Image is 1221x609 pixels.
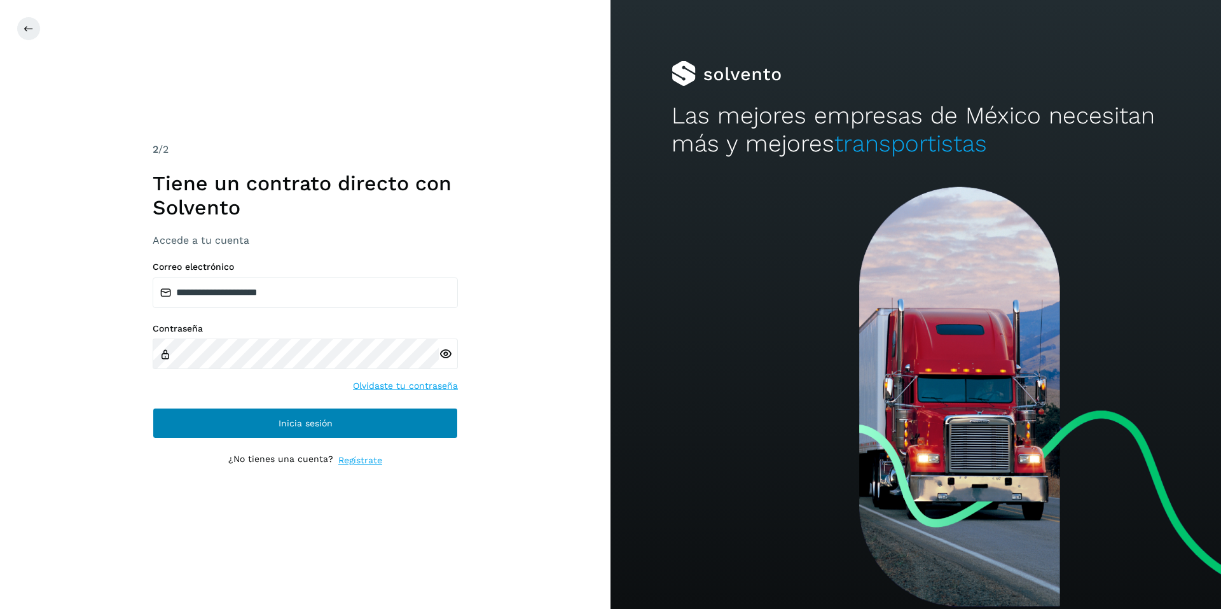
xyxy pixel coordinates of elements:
a: Regístrate [338,454,382,467]
span: Inicia sesión [279,419,333,428]
a: Olvidaste tu contraseña [353,379,458,393]
label: Correo electrónico [153,262,458,272]
label: Contraseña [153,323,458,334]
h1: Tiene un contrato directo con Solvento [153,171,458,220]
button: Inicia sesión [153,408,458,438]
h3: Accede a tu cuenta [153,234,458,246]
span: transportistas [834,130,987,157]
div: /2 [153,142,458,157]
h2: Las mejores empresas de México necesitan más y mejores [672,102,1160,158]
span: 2 [153,143,158,155]
p: ¿No tienes una cuenta? [228,454,333,467]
